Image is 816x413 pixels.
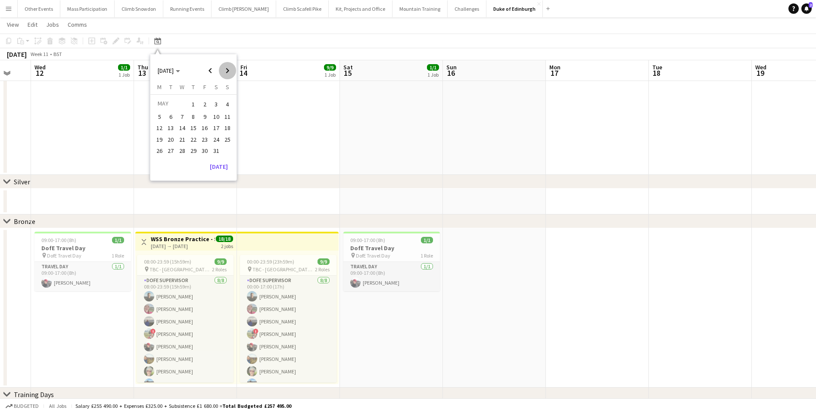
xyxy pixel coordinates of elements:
button: 13-05-2025 [165,122,176,134]
span: Total Budgeted £257 495.00 [222,403,291,409]
span: M [157,83,162,91]
span: F [203,83,206,91]
button: 16-05-2025 [199,122,210,134]
button: 19-05-2025 [154,134,165,145]
div: Bronze [14,217,35,226]
span: 09:00-17:00 (8h) [41,237,76,243]
span: 1/1 [421,237,433,243]
span: 15 [188,123,199,134]
span: 9/9 [215,258,227,265]
button: 05-05-2025 [154,111,165,122]
button: 10-05-2025 [210,111,221,122]
div: Training Days [14,390,54,399]
div: [DATE] [7,50,27,59]
button: 03-05-2025 [210,98,221,111]
span: Fri [240,63,247,71]
app-card-role: Travel Day1/109:00-17:00 (8h)[PERSON_NAME] [34,262,131,291]
app-job-card: 08:00-23:59 (15h59m)9/9 TBC - [GEOGRAPHIC_DATA]/[GEOGRAPHIC_DATA] area2 RolesDofE Supervisor8/808... [137,255,234,382]
span: 18 [651,68,662,78]
button: Mass Participation [60,0,115,17]
h3: WSS Bronze Practice - S25Q1DE-9232 [151,235,215,243]
span: 1 Role [112,252,124,259]
button: Other Events [18,0,60,17]
button: 26-05-2025 [154,145,165,156]
span: 24 [211,134,221,145]
span: S [226,83,229,91]
td: MAY [154,98,188,111]
span: 23 [199,134,210,145]
span: 8 [188,112,199,122]
span: 6 [166,112,176,122]
button: Challenges [448,0,486,17]
button: 02-05-2025 [199,98,210,111]
span: 2 Roles [212,266,227,273]
button: 12-05-2025 [154,122,165,134]
span: 16 [445,68,457,78]
span: 21 [177,134,187,145]
span: S [215,83,218,91]
span: View [7,21,19,28]
span: 12 [33,68,46,78]
button: Mountain Training [392,0,448,17]
span: 1 Role [420,252,433,259]
span: 31 [211,146,221,156]
a: Jobs [43,19,62,30]
span: 12 [154,123,165,134]
span: 20 [166,134,176,145]
span: 11 [222,112,233,122]
span: 26 [154,146,165,156]
span: ! [253,329,259,334]
button: Climb Snowdon [115,0,163,17]
span: 1/1 [118,64,130,71]
button: 22-05-2025 [188,134,199,145]
a: Edit [24,19,41,30]
span: Mon [549,63,561,71]
span: 18/18 [216,236,233,242]
span: [DATE] [158,67,174,75]
app-card-role: Travel Day1/109:00-17:00 (8h)[PERSON_NAME] [343,262,440,291]
span: 5 [154,112,165,122]
span: 2 [809,2,813,8]
button: 24-05-2025 [210,134,221,145]
div: Salary £255 490.00 + Expenses £325.00 + Subsistence £1 680.00 = [75,403,291,409]
button: 29-05-2025 [188,145,199,156]
button: [DATE] [206,160,231,174]
span: 09:00-17:00 (8h) [350,237,385,243]
button: Climb [PERSON_NAME] [212,0,276,17]
span: 7 [177,112,187,122]
app-card-role: DofE Supervisor8/808:00-23:59 (15h59m)[PERSON_NAME][PERSON_NAME][PERSON_NAME]![PERSON_NAME][PERSO... [137,276,234,392]
span: 4 [222,98,233,110]
button: Kit, Projects and Office [329,0,392,17]
h3: DofE Travel Day [34,244,131,252]
button: 28-05-2025 [177,145,188,156]
button: Duke of Edinburgh [486,0,543,17]
span: 19 [754,68,766,78]
app-job-card: 09:00-17:00 (8h)1/1DofE Travel Day DofE Travel Day1 RoleTravel Day1/109:00-17:00 (8h)[PERSON_NAME] [343,232,440,291]
button: 27-05-2025 [165,145,176,156]
span: TBC - [GEOGRAPHIC_DATA]/[GEOGRAPHIC_DATA] area [149,266,212,273]
button: Next month [219,62,236,79]
span: 15 [342,68,353,78]
span: 2 Roles [315,266,330,273]
span: 1 [188,98,199,110]
span: 17 [548,68,561,78]
span: Sat [343,63,353,71]
div: 1 Job [427,71,439,78]
span: Sun [446,63,457,71]
a: 2 [801,3,812,14]
span: 10 [211,112,221,122]
span: T [169,83,172,91]
span: DofE Travel Day [356,252,390,259]
span: Tue [652,63,662,71]
span: 14 [177,123,187,134]
button: 01-05-2025 [188,98,199,111]
span: 9/9 [324,64,336,71]
span: 9/9 [318,258,330,265]
span: DofE Travel Day [47,252,81,259]
span: 3 [211,98,221,110]
span: 25 [222,134,233,145]
app-job-card: 00:00-23:59 (23h59m)9/9 TBC - [GEOGRAPHIC_DATA]/[GEOGRAPHIC_DATA] area2 RolesDofE Supervisor8/800... [240,255,336,382]
app-job-card: 09:00-17:00 (8h)1/1DofE Travel Day DofE Travel Day1 RoleTravel Day1/109:00-17:00 (8h)[PERSON_NAME] [34,232,131,291]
